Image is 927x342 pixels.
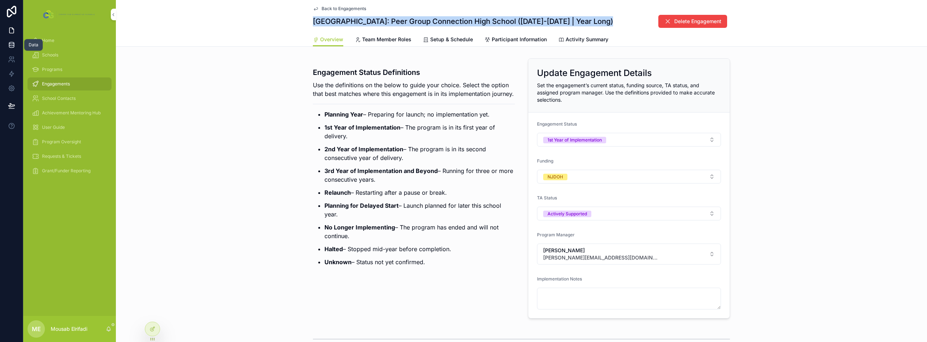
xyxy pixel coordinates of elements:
a: User Guide [28,121,112,134]
span: Engagement Status [537,121,577,127]
div: Data [29,42,38,48]
strong: Unknown [324,258,352,266]
span: Requests & Tickets [42,153,81,159]
p: – The program has ended and will not continue. [324,223,515,240]
a: Grant/Funder Reporting [28,164,112,177]
p: Mousab Elrifadi [51,325,87,333]
span: [PERSON_NAME] [543,247,659,254]
p: – Running for three or more consecutive years. [324,166,515,184]
p: – Status not yet confirmed. [324,258,515,266]
p: – The program is in its second consecutive year of delivery. [324,145,515,162]
strong: 3rd Year of Implementation and Beyond [324,167,438,174]
span: Activity Summary [566,36,608,43]
span: Engagements [42,81,70,87]
button: Select Button [537,170,721,183]
p: – Launch planned for later this school year. [324,201,515,219]
strong: Planning Year [324,111,363,118]
strong: Relaunch [324,189,351,196]
a: Program Oversight [28,135,112,148]
span: Schools [42,52,58,58]
strong: Halted [324,245,343,253]
span: Overview [320,36,343,43]
span: ME [32,325,41,333]
span: [PERSON_NAME][EMAIL_ADDRESS][DOMAIN_NAME] [543,254,659,261]
span: Home [42,38,54,43]
span: Set the engagement’s current status, funding source, TA status, and assigned program manager. Use... [537,82,715,103]
a: Activity Summary [558,33,608,47]
span: Team Member Roles [362,36,411,43]
p: – Restarting after a pause or break. [324,188,515,197]
span: TA Status [537,195,557,200]
button: Select Button [537,133,721,147]
strong: 2nd Year of Implementation [324,145,403,153]
p: – The program is in its first year of delivery. [324,123,515,140]
h1: [GEOGRAPHIC_DATA]: Peer Group Connection High School ([DATE]-[DATE] | Year Long) [313,16,613,26]
span: Participant Information [492,36,547,43]
a: Requests & Tickets [28,150,112,163]
span: Back to Engagements [322,6,366,12]
button: Select Button [537,244,721,265]
h2: Update Engagement Details [537,67,652,79]
button: Unselect NJDOH [543,173,567,180]
a: Overview [313,33,343,47]
a: Achievement Mentoring Hub [28,106,112,119]
a: Team Member Roles [355,33,411,47]
span: Programs [42,67,62,72]
button: Select Button [537,207,721,220]
span: Implementation Notes [537,276,582,282]
span: User Guide [42,124,65,130]
a: Schools [28,48,112,62]
div: NJDOH [548,174,563,180]
a: Engagements [28,77,112,90]
button: Delete Engagement [658,15,727,28]
strong: No Longer Implementing [324,224,395,231]
span: Program Manager [537,232,575,237]
p: – Preparing for launch; no implementation yet. [324,110,515,119]
div: Actively Supported [548,211,587,217]
a: Setup & Schedule [423,33,473,47]
h3: Engagement Status Definitions [313,67,515,78]
strong: 1st Year of Implementation [324,124,400,131]
a: Programs [28,63,112,76]
p: – Stopped mid-year before completion. [324,245,515,253]
span: Delete Engagement [674,18,721,25]
a: Back to Engagements [313,6,366,12]
span: Achievement Mentoring Hub [42,110,101,116]
a: Participant Information [485,33,547,47]
span: School Contacts [42,96,76,101]
div: 1st Year of Implementation [548,137,602,143]
span: Program Oversight [42,139,81,145]
div: scrollable content [23,29,116,187]
p: Use the definitions on the below to guide your choice. Select the option that best matches where ... [313,81,515,98]
span: Funding [537,158,553,164]
a: Home [28,34,112,47]
span: Setup & Schedule [430,36,473,43]
a: School Contacts [28,92,112,105]
span: Grant/Funder Reporting [42,168,91,174]
img: App logo [42,9,97,20]
strong: Planning for Delayed Start [324,202,399,209]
